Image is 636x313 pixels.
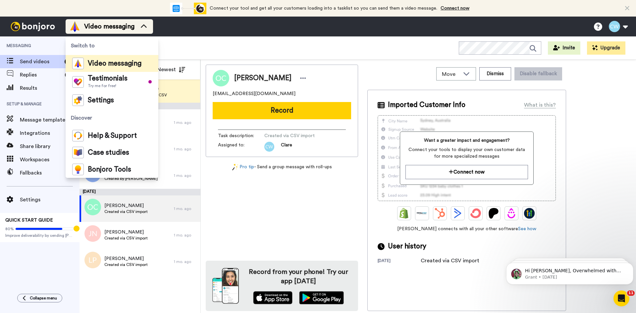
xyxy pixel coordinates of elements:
span: Move [442,70,460,78]
img: vm-color.svg [72,58,84,69]
span: Created via CSV import [104,235,148,241]
span: Replies [20,71,62,79]
span: Try me for free! [88,83,128,88]
div: [DATE] [378,258,421,265]
a: Connect now [441,6,469,11]
button: Connect now [405,165,528,179]
a: Pro tip [232,164,254,171]
span: Settings [20,196,79,204]
span: Switch to [66,36,158,55]
span: Improve deliverability by sending [PERSON_NAME]’s from your own email [5,233,74,238]
img: lp.png [84,252,101,268]
span: [PERSON_NAME] connects with all your other software [378,226,556,232]
span: Case studies [88,149,129,156]
span: Share library [20,142,79,150]
img: cw.png [264,142,274,152]
span: Settings [88,97,114,104]
span: Want a greater impact and engagement? [405,137,528,144]
span: [PERSON_NAME] [234,73,291,83]
span: Clare [281,142,292,152]
img: Ontraport [417,208,427,219]
span: [EMAIL_ADDRESS][DOMAIN_NAME] [213,90,295,97]
img: oc.png [84,199,101,215]
div: 1 mo. ago [174,173,197,178]
span: Integrations [20,129,67,137]
div: - Send a group message with roll-ups [206,164,358,171]
a: See how [518,227,536,231]
span: Collapse menu [30,295,57,301]
img: Hubspot [435,208,445,219]
div: 1 mo. ago [174,146,197,152]
img: ActiveCampaign [452,208,463,219]
div: 6 [65,58,73,65]
span: [PERSON_NAME] [104,229,148,235]
span: Created via CSV import [264,132,327,139]
button: Upgrade [587,41,625,55]
span: Video messaging [84,22,134,31]
img: Shopify [399,208,409,219]
div: animation [170,3,206,14]
span: Testimonials [88,75,128,82]
iframe: Intercom notifications message [503,249,636,295]
img: ConvertKit [470,208,481,219]
img: playstore [299,291,344,304]
div: 1 mo. ago [174,259,197,264]
span: Discover [66,109,158,127]
button: Disable fallback [514,67,562,80]
span: Results [20,84,79,92]
img: Drip [506,208,517,219]
a: Help & Support [66,127,158,144]
span: 80% [5,226,14,232]
span: Created via CSV import [104,262,148,267]
img: GoHighLevel [524,208,535,219]
span: Fallbacks [20,169,79,177]
img: download [212,268,239,304]
div: What is this? [524,101,556,109]
span: Task description : [218,132,264,139]
span: Workspaces [20,156,79,164]
span: Connect your tools to display your own customer data for more specialized messages [405,146,528,160]
span: Bonjoro Tools [88,166,131,173]
span: QUICK START GUIDE [5,218,53,223]
img: Image of Olivia Cheung [213,70,229,86]
span: 11 [627,290,635,296]
span: Help & Support [88,132,137,139]
div: 3 [65,72,73,78]
span: Created by [PERSON_NAME] [104,176,158,181]
span: Assigned to: [218,142,264,152]
span: Created via CSV import [104,209,148,214]
button: Newest [152,63,190,76]
span: User history [388,241,426,251]
a: TestimonialsTry me for free! [66,72,158,92]
span: Send videos [20,58,62,66]
span: Imported Customer Info [388,100,465,110]
img: tm-color.svg [72,76,84,88]
img: appstore [253,291,292,304]
div: 1 mo. ago [174,233,197,238]
img: case-study-colored.svg [72,147,84,158]
a: Case studies [66,144,158,161]
a: Video messaging [66,55,158,72]
img: jn.png [84,225,101,242]
img: bj-logo-header-white.svg [8,22,58,31]
div: Tooltip anchor [74,226,79,232]
button: Invite [548,41,580,55]
div: [DATE] [79,189,200,195]
span: [PERSON_NAME] [104,202,148,209]
img: magic-wand.svg [232,164,238,171]
img: settings-colored.svg [72,94,84,106]
span: [PERSON_NAME] [104,255,148,262]
span: Connect your tool and get all your customers loading into a tasklist so you can send them a video... [210,6,437,11]
a: Bonjoro Tools [66,161,158,178]
img: help-and-support-colored.svg [72,130,84,141]
span: Message template [20,116,79,124]
h4: Record from your phone! Try our app [DATE] [245,267,351,286]
button: Dismiss [479,67,511,80]
div: 1 mo. ago [174,120,197,125]
img: Patreon [488,208,499,219]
